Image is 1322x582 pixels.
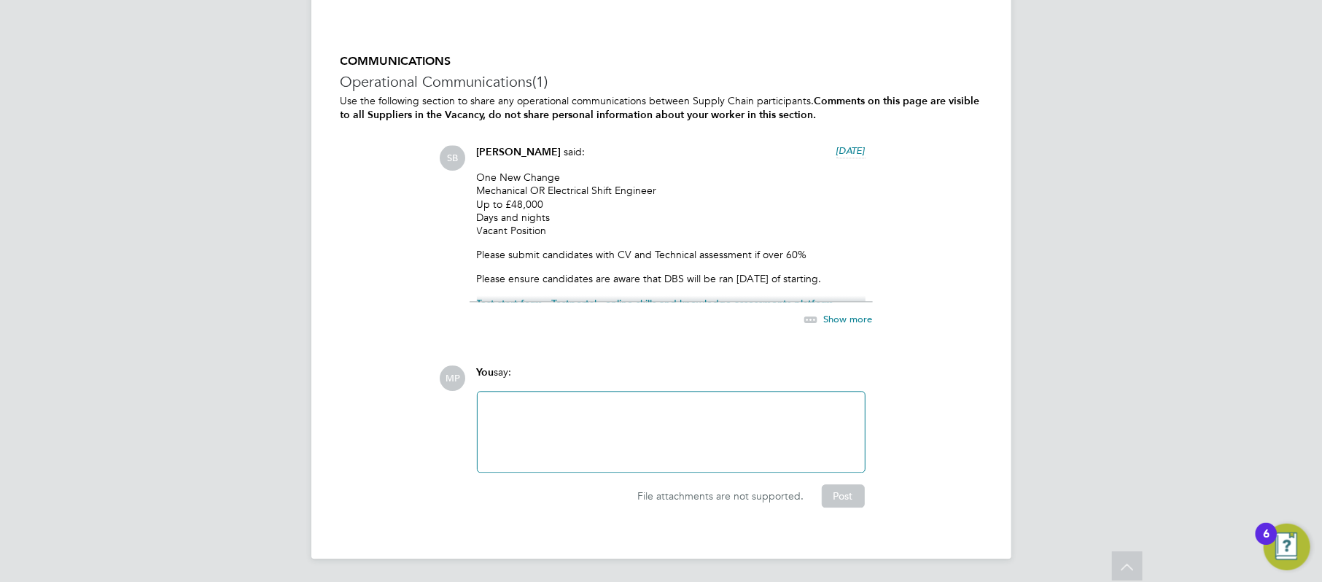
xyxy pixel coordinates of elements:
span: [PERSON_NAME] [477,146,561,158]
p: One New Change Mechanical OR Electrical Shift Engineer Up to £48,000 Days and nights Vacant Position [477,171,866,237]
a: Test start form - Testportal - online skills and knowledge assessments platform [477,297,834,310]
p: Use the following section to share any operational communications between Supply Chain participants. [341,94,982,122]
span: MP [440,365,466,391]
b: Comments on this page are visible to all Suppliers in the Vacancy, do not share personal informat... [341,95,980,121]
p: Please submit candidates with CV and Technical assessment if over 60% [477,248,866,261]
span: [DATE] [836,144,866,157]
span: said: [564,145,586,158]
p: Please ensure candidates are aware that DBS will be ran [DATE] of starting. [477,272,866,285]
span: SB [440,145,466,171]
span: You [477,366,494,379]
button: Open Resource Center, 6 new notifications [1264,524,1310,570]
div: 6 [1263,534,1269,553]
span: Show more [824,313,873,325]
button: Post [822,484,865,508]
span: (1) [533,72,548,91]
span: File attachments are not supported. [638,489,804,503]
div: say: [477,365,866,391]
h3: Operational Communications [341,72,982,91]
h5: COMMUNICATIONS [341,54,982,69]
